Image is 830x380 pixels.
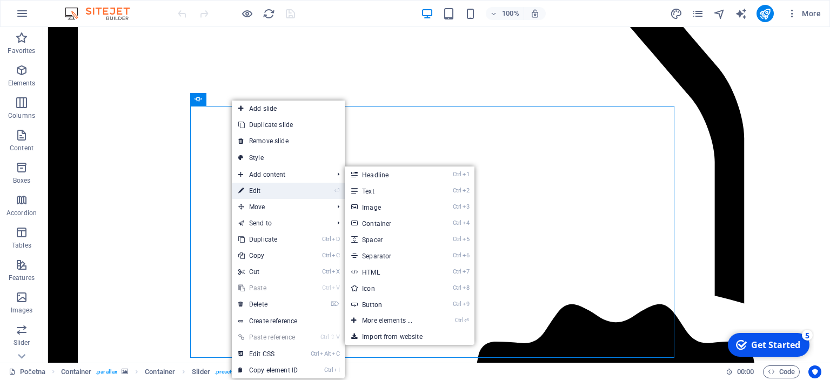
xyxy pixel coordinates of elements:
[453,187,461,194] i: Ctrl
[192,365,210,378] span: Click to select. Double-click to edit
[322,268,331,275] i: Ctrl
[735,8,747,20] i: AI Writer
[453,236,461,243] i: Ctrl
[61,365,91,378] span: Click to select. Double-click to edit
[12,241,31,250] p: Tables
[324,366,333,374] i: Ctrl
[311,350,319,357] i: Ctrl
[320,350,331,357] i: Alt
[232,166,329,183] span: Add content
[232,101,345,117] a: Add slide
[232,346,304,362] a: CtrlAltCEdit CSS
[80,1,91,12] div: 5
[768,365,795,378] span: Code
[763,365,800,378] button: Code
[463,171,470,178] i: 1
[9,365,45,378] a: Click to cancel selection. Double-click to open Pages
[334,187,339,194] i: ⏎
[453,252,461,259] i: Ctrl
[62,7,143,20] img: Editor Logo
[726,365,754,378] h6: Session time
[735,7,748,20] button: text_generator
[8,79,36,88] p: Elements
[232,117,345,133] a: Duplicate slide
[232,215,329,231] a: Send to
[332,350,339,357] i: C
[453,203,461,210] i: Ctrl
[232,150,345,166] a: Style
[332,268,339,275] i: X
[232,231,304,248] a: CtrlDDuplicate
[332,252,339,259] i: C
[345,215,434,231] a: Ctrl4Container
[332,284,339,291] i: V
[6,4,88,28] div: Get Started 5 items remaining, 0% complete
[787,8,821,19] span: More
[745,368,746,376] span: :
[463,301,470,308] i: 9
[262,7,275,20] button: reload
[322,252,331,259] i: Ctrl
[453,171,461,178] i: Ctrl
[463,268,470,275] i: 7
[808,365,821,378] button: Usercentrics
[232,362,304,378] a: CtrlICopy element ID
[453,268,461,275] i: Ctrl
[331,301,339,308] i: ⌦
[453,284,461,291] i: Ctrl
[463,252,470,259] i: 6
[759,8,771,20] i: Publish
[345,264,434,280] a: Ctrl7HTML
[345,280,434,296] a: Ctrl8Icon
[453,219,461,226] i: Ctrl
[232,280,304,296] a: CtrlVPaste
[232,199,329,215] span: Move
[232,313,345,329] a: Create reference
[232,133,345,149] a: Remove slide
[453,301,461,308] i: Ctrl
[463,219,470,226] i: 4
[10,144,34,152] p: Content
[14,338,30,347] p: Slider
[486,7,524,20] button: 100%
[463,187,470,194] i: 2
[215,365,295,378] span: . preset-slider-content-v3-default
[692,7,705,20] button: pages
[232,329,304,345] a: Ctrl⇧VPaste reference
[232,264,304,280] a: CtrlXCut
[6,209,37,217] p: Accordion
[782,5,825,22] button: More
[61,365,339,378] nav: breadcrumb
[96,365,117,378] span: . parallax
[9,274,35,282] p: Features
[463,236,470,243] i: 5
[263,8,275,20] i: Reload page
[11,306,33,315] p: Images
[737,365,754,378] span: 00 00
[713,8,726,20] i: Navigator
[345,166,434,183] a: Ctrl1Headline
[122,369,128,375] i: This element contains a background
[345,329,474,345] a: Import from website
[464,317,469,324] i: ⏎
[240,7,253,20] button: Click here to leave preview mode and continue editing
[345,296,434,312] a: Ctrl9Button
[670,8,682,20] i: Design (Ctrl+Alt+Y)
[345,312,434,329] a: Ctrl⏎More elements ...
[345,248,434,264] a: Ctrl6Separator
[336,334,339,341] i: V
[334,366,339,374] i: I
[232,248,304,264] a: CtrlCCopy
[502,7,519,20] h6: 100%
[232,183,304,199] a: ⏎Edit
[29,10,78,22] div: Get Started
[345,199,434,215] a: Ctrl3Image
[232,296,304,312] a: ⌦Delete
[670,7,683,20] button: design
[757,5,774,22] button: publish
[455,317,464,324] i: Ctrl
[463,284,470,291] i: 8
[345,231,434,248] a: Ctrl5Spacer
[692,8,704,20] i: Pages (Ctrl+Alt+S)
[8,46,35,55] p: Favorites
